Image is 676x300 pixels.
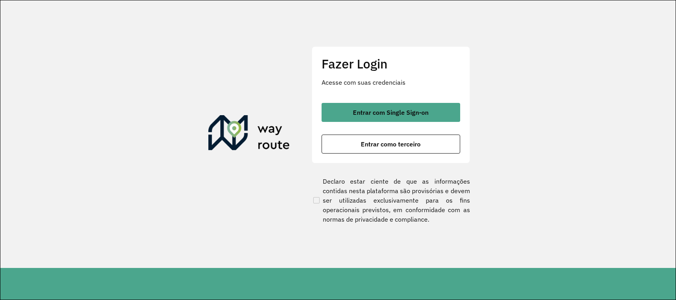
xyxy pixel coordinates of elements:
[361,140,421,148] font: Entrar como terceiro
[322,78,406,86] font: Acesse com suas credenciais
[208,115,290,153] img: Roteirizador AmbevTech
[322,55,388,72] font: Fazer Login
[322,135,460,154] button: botão
[323,177,470,223] font: Declaro estar ciente de que as informações contidas nesta plataforma são provisórias e devem ser ...
[353,108,428,116] font: Entrar com Single Sign-on
[322,103,460,122] button: botão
